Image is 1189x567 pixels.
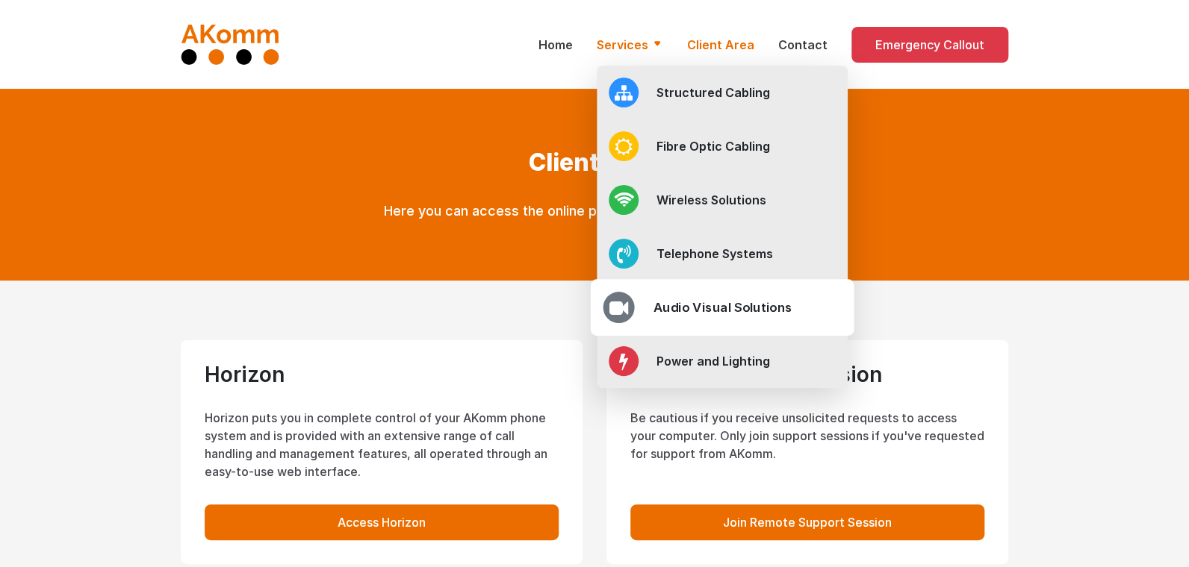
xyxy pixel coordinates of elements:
[630,504,984,540] a: Join Remote Support Session
[597,227,848,281] a: Telephone Systems
[597,66,848,388] div: Services
[326,148,863,177] h1: Client Area
[597,66,848,119] a: Structured Cabling
[181,24,280,65] img: AKomm
[326,201,863,221] p: Here you can access the online portals for your AKomm services.
[656,352,770,370] h2: Power and Lighting
[851,27,1008,63] a: Emergency Callout
[205,504,559,540] a: Access Horizon
[597,119,848,173] a: Fibre Optic Cabling
[538,36,573,54] a: Home
[656,191,766,209] h2: Wireless Solutions
[205,364,559,385] h3: Horizon
[654,298,792,316] h2: Audio Visual Solutions
[205,409,559,480] li: Horizon puts you in complete control of your AKomm phone system and is provided with an extensive...
[656,84,770,101] h2: Structured Cabling
[778,36,828,54] a: Contact
[656,137,770,155] h2: Fibre Optic Cabling
[597,36,663,54] a: Services
[597,334,848,388] a: Power and Lighting
[597,173,848,227] a: Wireless Solutions
[687,36,754,54] a: Client Area
[591,279,854,336] a: Audio Visual Solutions
[630,409,984,463] li: Be cautious if you receive unsolicited requests to access your computer. Only join support sessio...
[656,245,773,263] h2: Telephone Systems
